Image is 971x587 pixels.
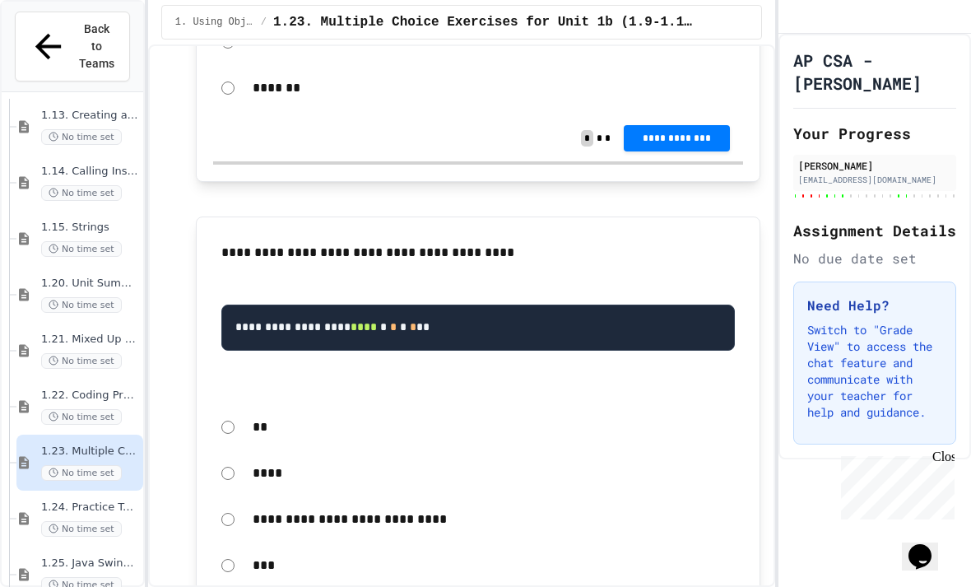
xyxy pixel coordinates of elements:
[41,109,140,123] span: 1.13. Creating and Initializing Objects: Constructors
[902,521,955,571] iframe: chat widget
[41,557,140,571] span: 1.25. Java Swing GUIs (optional)
[798,174,951,186] div: [EMAIL_ADDRESS][DOMAIN_NAME]
[41,129,122,145] span: No time set
[834,450,955,519] iframe: chat widget
[41,165,140,179] span: 1.14. Calling Instance Methods
[793,249,956,268] div: No due date set
[41,465,122,481] span: No time set
[175,16,254,29] span: 1. Using Objects and Methods
[7,7,114,105] div: Chat with us now!Close
[41,221,140,235] span: 1.15. Strings
[41,241,122,257] span: No time set
[807,322,942,421] p: Switch to "Grade View" to access the chat feature and communicate with your teacher for help and ...
[41,445,140,459] span: 1.23. Multiple Choice Exercises for Unit 1b (1.9-1.15)
[41,501,140,515] span: 1.24. Practice Test for Objects (1.12-1.14)
[273,12,695,32] span: 1.23. Multiple Choice Exercises for Unit 1b (1.9-1.15)
[807,296,942,315] h3: Need Help?
[798,158,951,173] div: [PERSON_NAME]
[793,49,956,95] h1: AP CSA - [PERSON_NAME]
[41,277,140,291] span: 1.20. Unit Summary 1b (1.7-1.15)
[793,122,956,145] h2: Your Progress
[41,333,140,347] span: 1.21. Mixed Up Code Practice 1b (1.7-1.15)
[41,389,140,403] span: 1.22. Coding Practice 1b (1.7-1.15)
[41,409,122,425] span: No time set
[15,12,130,82] button: Back to Teams
[41,297,122,313] span: No time set
[41,353,122,369] span: No time set
[41,521,122,537] span: No time set
[793,219,956,242] h2: Assignment Details
[41,185,122,201] span: No time set
[261,16,267,29] span: /
[77,21,116,72] span: Back to Teams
